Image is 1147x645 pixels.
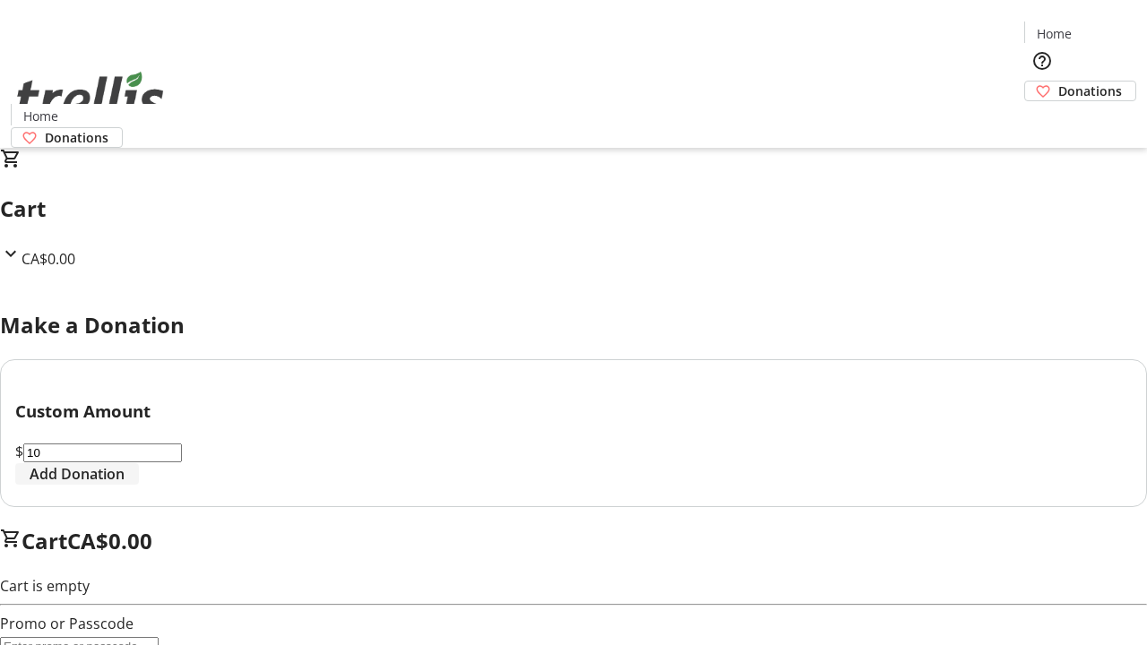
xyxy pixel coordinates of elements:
[12,107,69,125] a: Home
[11,127,123,148] a: Donations
[22,249,75,269] span: CA$0.00
[15,442,23,461] span: $
[15,399,1132,424] h3: Custom Amount
[23,443,182,462] input: Donation Amount
[45,128,108,147] span: Donations
[1024,81,1136,101] a: Donations
[23,107,58,125] span: Home
[1024,101,1060,137] button: Cart
[67,526,152,555] span: CA$0.00
[1024,43,1060,79] button: Help
[1058,82,1122,100] span: Donations
[15,463,139,485] button: Add Donation
[1037,24,1072,43] span: Home
[11,52,170,142] img: Orient E2E Organization A7xwv2QK2t's Logo
[30,463,125,485] span: Add Donation
[1025,24,1082,43] a: Home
